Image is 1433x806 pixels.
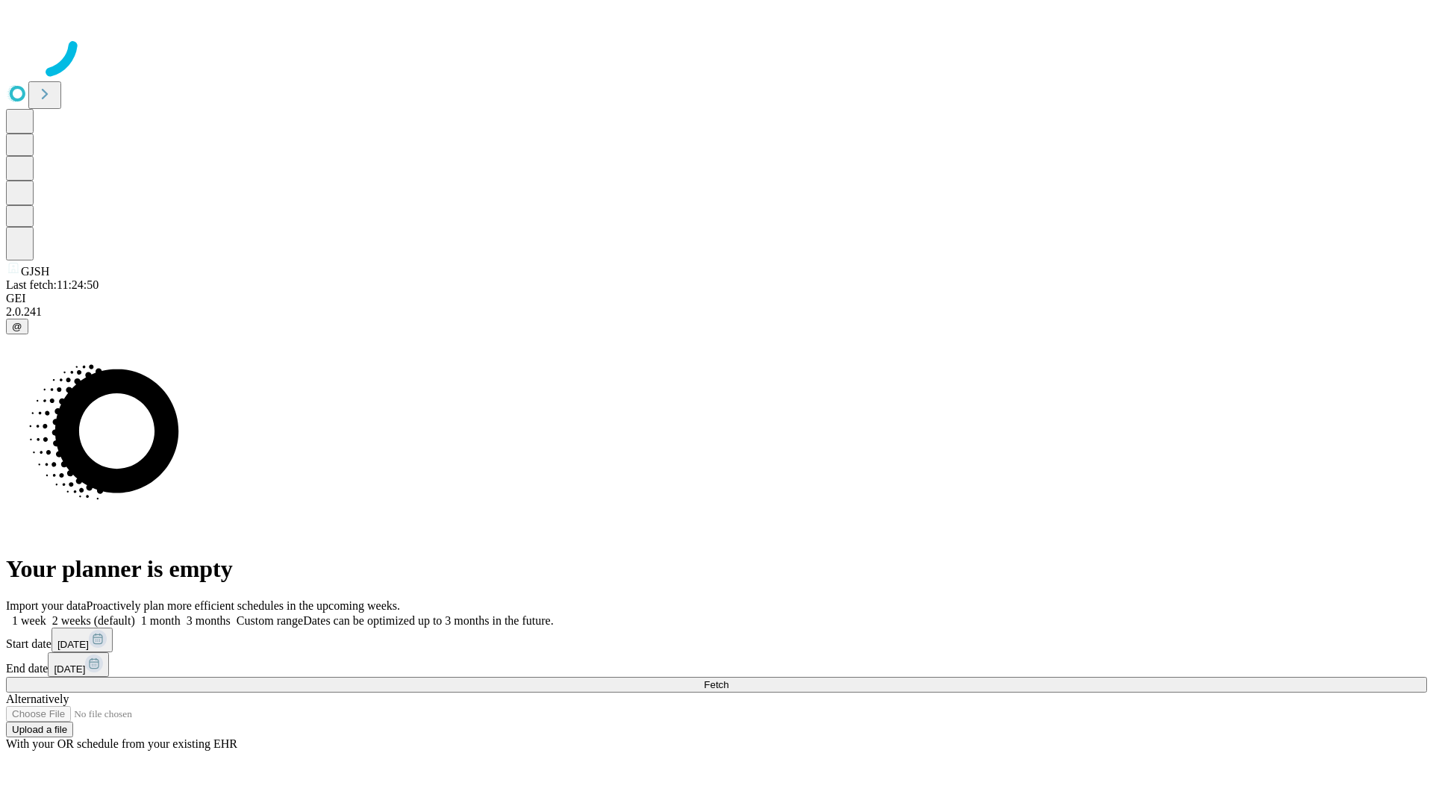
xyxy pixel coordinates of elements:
[52,614,135,627] span: 2 weeks (default)
[87,599,400,612] span: Proactively plan more efficient schedules in the upcoming weeks.
[141,614,181,627] span: 1 month
[6,292,1427,305] div: GEI
[6,677,1427,693] button: Fetch
[54,663,85,675] span: [DATE]
[48,652,109,677] button: [DATE]
[187,614,231,627] span: 3 months
[6,555,1427,583] h1: Your planner is empty
[6,305,1427,319] div: 2.0.241
[6,628,1427,652] div: Start date
[303,614,553,627] span: Dates can be optimized up to 3 months in the future.
[12,614,46,627] span: 1 week
[51,628,113,652] button: [DATE]
[6,693,69,705] span: Alternatively
[12,321,22,332] span: @
[57,639,89,650] span: [DATE]
[6,737,237,750] span: With your OR schedule from your existing EHR
[237,614,303,627] span: Custom range
[6,599,87,612] span: Import your data
[6,722,73,737] button: Upload a file
[6,652,1427,677] div: End date
[21,265,49,278] span: GJSH
[704,679,728,690] span: Fetch
[6,278,99,291] span: Last fetch: 11:24:50
[6,319,28,334] button: @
